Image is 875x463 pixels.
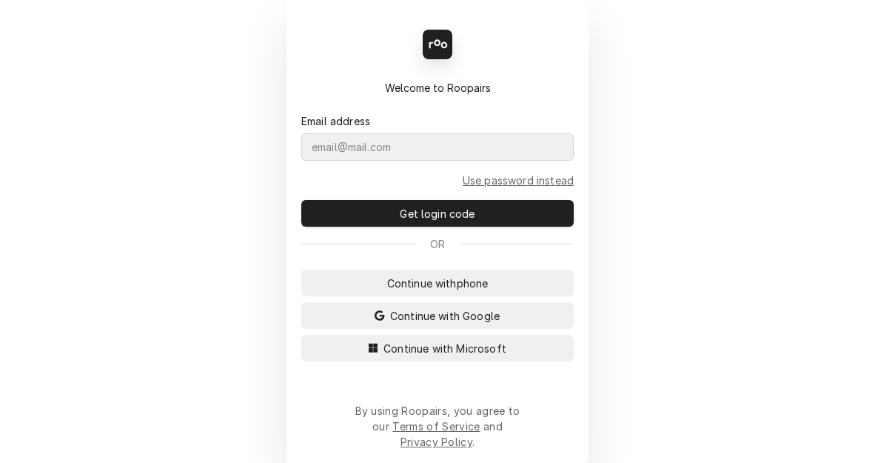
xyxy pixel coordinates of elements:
[380,341,509,356] span: Continue with Microsoft
[301,335,574,362] button: Continue with Microsoft
[397,206,477,221] span: Get login code
[301,200,574,227] button: Get login code
[301,113,370,129] label: Email address
[301,302,574,329] button: Continue with Google
[392,420,480,433] a: Terms of Service
[384,276,492,291] span: Continue with phone
[355,403,520,450] div: By using Roopairs, you agree to our and .
[301,80,574,96] div: Welcome to Roopairs
[387,308,503,324] span: Continue with Google
[463,173,574,188] a: Go to Email and password form
[301,270,574,296] button: Continue withphone
[400,436,472,448] a: Privacy Policy
[301,133,574,161] input: email@mail.com
[301,236,574,252] div: Or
